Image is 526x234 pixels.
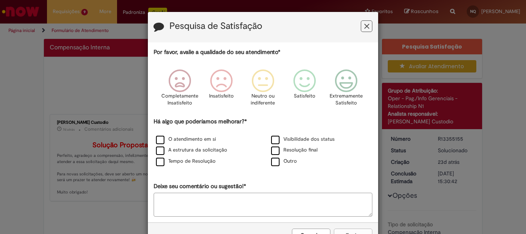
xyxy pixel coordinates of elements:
label: Deixe seu comentário ou sugestão!* [154,182,246,190]
div: Extremamente Satisfeito [327,64,366,116]
label: Por favor, avalie a qualidade do seu atendimento* [154,48,280,56]
label: Tempo de Resolução [156,158,216,165]
p: Satisfeito [294,93,315,100]
p: Completamente Insatisfeito [161,93,198,107]
label: A estrutura da solicitação [156,146,227,154]
div: Neutro ou indiferente [243,64,283,116]
div: Há algo que poderíamos melhorar?* [154,118,372,167]
div: Completamente Insatisfeito [160,64,199,116]
p: Insatisfeito [209,93,234,100]
label: Outro [271,158,297,165]
label: O atendimento em si [156,136,216,143]
label: Pesquisa de Satisfação [169,21,262,31]
div: Satisfeito [285,64,324,116]
div: Insatisfeito [202,64,241,116]
label: Resolução final [271,146,318,154]
p: Neutro ou indiferente [249,93,277,107]
p: Extremamente Satisfeito [330,93,363,107]
label: Visibilidade dos status [271,136,335,143]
